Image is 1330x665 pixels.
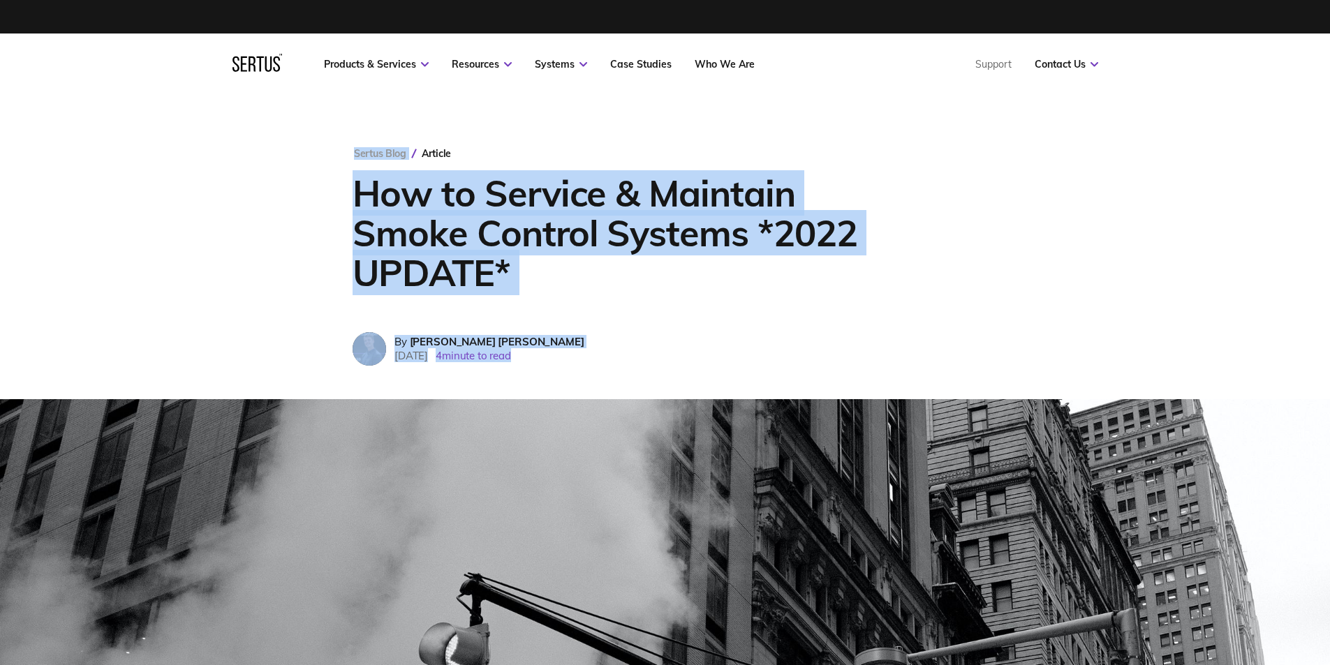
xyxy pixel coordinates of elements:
a: Case Studies [610,58,672,70]
span: 4 minute to read [436,349,511,362]
h1: How to Service & Maintain Smoke Control Systems *2022 UPDATE* [353,173,887,293]
span: [PERSON_NAME] [PERSON_NAME] [410,335,584,348]
a: Who We Are [695,58,755,70]
a: Products & Services [324,58,429,70]
span: [DATE] [394,349,428,362]
a: Contact Us [1035,58,1098,70]
div: By [394,335,584,348]
a: Sertus Blog [354,147,406,160]
iframe: Chat Widget [1079,503,1330,665]
a: Resources [452,58,512,70]
a: Support [975,58,1012,70]
a: Systems [535,58,587,70]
